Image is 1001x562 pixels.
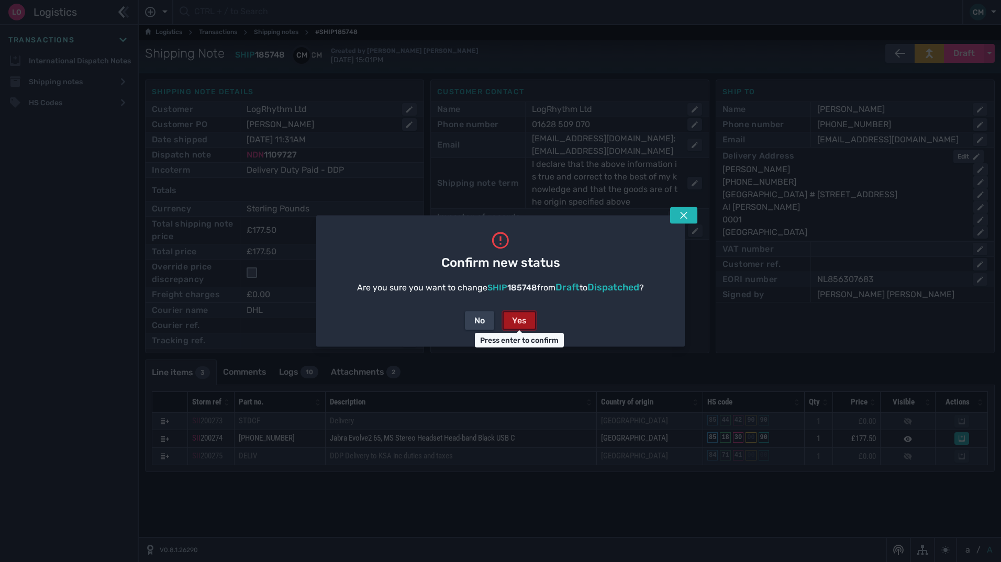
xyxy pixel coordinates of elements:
span: 185748 [507,283,537,293]
span: SHIP [487,283,507,293]
div: Are you sure you want to change from to ? [357,280,644,295]
div: No [474,314,485,327]
div: Yes [512,314,527,327]
span: Dispatched [587,282,639,293]
button: Yes [503,311,536,330]
button: No [465,311,494,330]
span: Draft [555,282,580,293]
span: Confirm new status [441,253,560,272]
div: Press enter to confirm [475,333,564,347]
button: Tap escape key to close [670,207,697,224]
